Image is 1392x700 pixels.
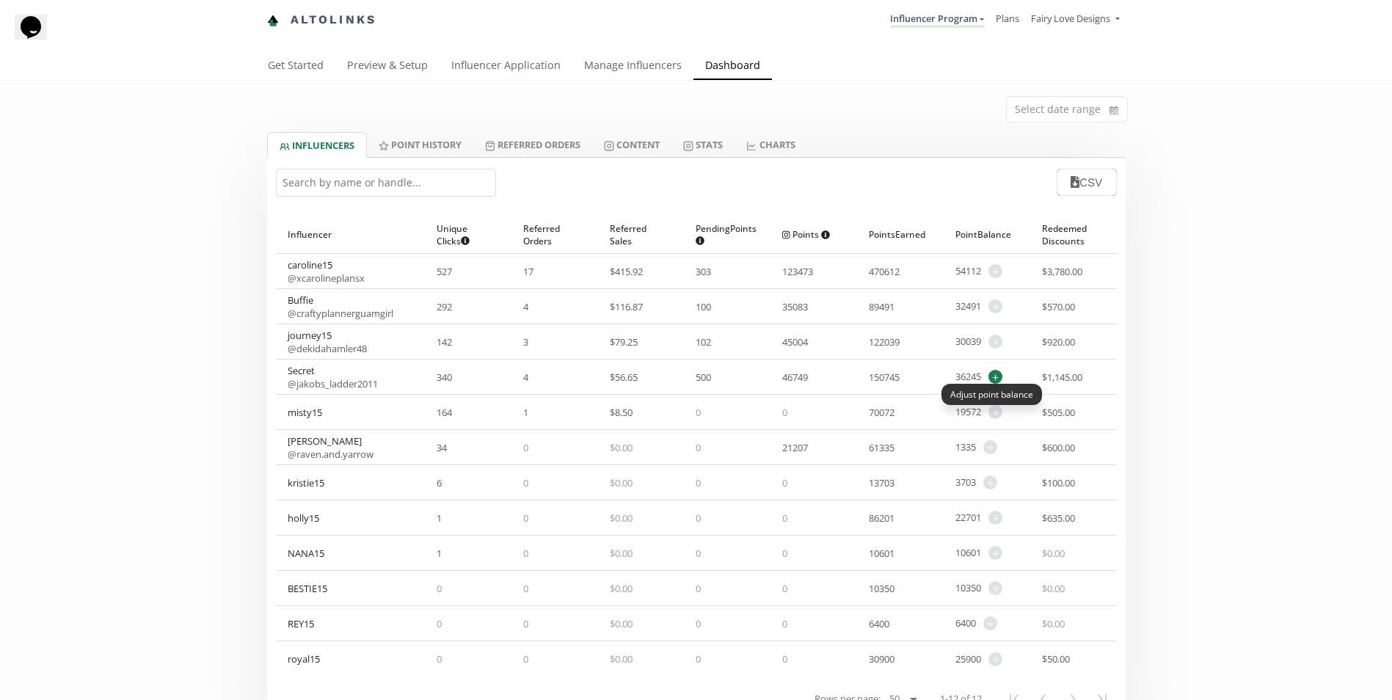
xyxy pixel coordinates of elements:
span: $ 415.92 [610,265,643,278]
a: @jakobs_ladder2011 [288,377,378,390]
span: $ 0.00 [610,547,633,560]
span: 0 [523,441,528,454]
div: Referred Sales [610,216,673,253]
span: 36245 [955,370,981,384]
span: 100 [696,300,711,313]
span: + [988,581,1002,595]
span: 54112 [955,264,981,278]
span: $ 56.65 [610,371,638,384]
span: 0 [523,617,528,630]
a: Altolinks [267,8,377,32]
span: 340 [437,371,452,384]
span: 10350 [955,581,981,595]
span: 470612 [869,265,900,278]
div: Secret [288,364,378,390]
span: 1 [437,547,442,560]
span: $ 79.25 [610,335,638,349]
iframe: chat widget [15,15,62,59]
svg: calendar [1109,103,1118,117]
span: 70072 [869,406,894,419]
span: 303 [696,265,711,278]
span: 0 [523,476,528,489]
span: 0 [696,547,701,560]
span: Unique Clicks [437,222,488,247]
span: $ 0.00 [610,476,633,489]
div: Referred Orders [523,216,586,253]
span: 0 [523,652,528,666]
span: + [983,475,997,489]
div: Influencer [288,216,414,253]
button: CSV [1057,169,1116,196]
span: 1 [437,511,442,525]
a: Manage Influencers [572,52,693,81]
span: 30039 [955,335,981,349]
span: + [983,616,997,630]
span: 0 [696,441,701,454]
span: 164 [437,406,452,419]
div: BESTIE15 [288,582,327,595]
input: Search by name or handle... [276,169,496,197]
span: 0 [437,617,442,630]
span: 0 [782,511,787,525]
a: Plans [996,12,1019,25]
span: 0 [782,582,787,595]
span: 0 [696,406,701,419]
div: Points Earned [869,216,932,253]
span: 1335 [955,440,976,454]
span: 6 [437,476,442,489]
span: 142 [437,335,452,349]
span: 3703 [955,475,976,489]
span: $ 0.00 [610,652,633,666]
span: $ 116.87 [610,300,643,313]
a: @craftyplannerguamgirl [288,307,393,320]
span: 0 [437,652,442,666]
span: + [988,370,1002,384]
span: 0 [696,617,701,630]
a: Content [592,132,671,157]
span: 6400 [955,616,976,630]
span: 21207 [782,441,808,454]
span: 150745 [869,371,900,384]
div: Point Balance [955,216,1019,253]
span: Fairy Love Designs [1031,12,1110,25]
div: NANA15 [288,547,324,560]
span: 527 [437,265,452,278]
div: [PERSON_NAME] [288,434,373,461]
div: holly15 [288,511,319,525]
span: $ 0.00 [1042,547,1065,560]
span: 10350 [869,582,894,595]
span: $ 920.00 [1042,335,1075,349]
img: favicon-32x32.png [267,15,279,26]
span: $ 600.00 [1042,441,1075,454]
span: + [988,299,1002,313]
span: 0 [523,582,528,595]
span: + [983,440,997,454]
span: 123473 [782,265,813,278]
span: $ 635.00 [1042,511,1075,525]
a: CHARTS [735,132,806,157]
span: + [988,511,1002,525]
span: 1 [523,406,528,419]
span: $ 0.00 [1042,582,1065,595]
div: journey15 [288,329,367,355]
span: 0 [523,511,528,525]
a: Influencer Application [440,52,572,81]
span: 500 [696,371,711,384]
span: 0 [782,406,787,419]
div: REY15 [288,617,314,630]
a: Dashboard [693,52,772,81]
a: Stats [671,132,735,157]
span: 34 [437,441,447,454]
span: 46749 [782,371,808,384]
span: 4 [523,300,528,313]
a: Preview & Setup [335,52,440,81]
span: + [988,335,1002,349]
span: $ 0.00 [1042,617,1065,630]
span: + [988,652,1002,666]
span: 0 [696,511,701,525]
span: 10601 [869,547,894,560]
span: 0 [782,617,787,630]
span: 19572 [955,405,981,419]
a: Referred Orders [473,132,592,157]
span: 0 [696,476,701,489]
